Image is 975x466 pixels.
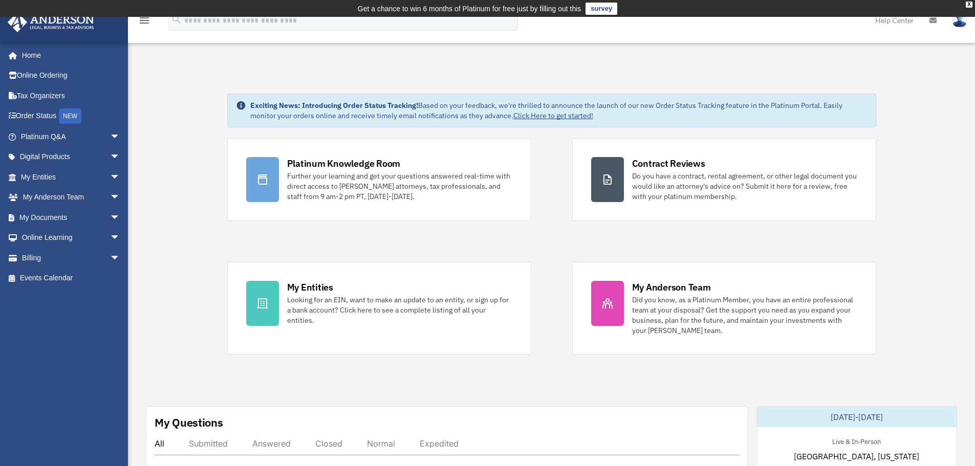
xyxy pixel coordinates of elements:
[287,171,512,202] div: Further your learning and get your questions answered real-time with direct access to [PERSON_NAM...
[110,147,131,168] span: arrow_drop_down
[966,2,972,8] div: close
[358,3,581,15] div: Get a chance to win 6 months of Platinum for free just by filling out this
[632,295,857,336] div: Did you know, as a Platinum Member, you have an entire professional team at your disposal? Get th...
[7,228,136,248] a: Online Learningarrow_drop_down
[7,147,136,167] a: Digital Productsarrow_drop_down
[287,157,401,170] div: Platinum Knowledge Room
[7,85,136,106] a: Tax Organizers
[824,435,889,446] div: Live & In-Person
[632,171,857,202] div: Do you have a contract, rental agreement, or other legal document you would like an attorney's ad...
[189,438,228,449] div: Submitted
[7,126,136,147] a: Platinum Q&Aarrow_drop_down
[572,138,876,221] a: Contract Reviews Do you have a contract, rental agreement, or other legal document you would like...
[110,167,131,188] span: arrow_drop_down
[287,295,512,325] div: Looking for an EIN, want to make an update to an entity, or sign up for a bank account? Click her...
[632,157,705,170] div: Contract Reviews
[155,438,164,449] div: All
[110,126,131,147] span: arrow_drop_down
[227,262,531,354] a: My Entities Looking for an EIN, want to make an update to an entity, or sign up for a bank accoun...
[7,106,136,127] a: Order StatusNEW
[7,248,136,268] a: Billingarrow_drop_down
[5,12,97,32] img: Anderson Advisors Platinum Portal
[572,262,876,354] a: My Anderson Team Did you know, as a Platinum Member, you have an entire professional team at your...
[227,138,531,221] a: Platinum Knowledge Room Further your learning and get your questions answered real-time with dire...
[7,187,136,208] a: My Anderson Teamarrow_drop_down
[59,108,81,124] div: NEW
[7,65,136,86] a: Online Ordering
[794,450,919,462] span: [GEOGRAPHIC_DATA], [US_STATE]
[250,100,868,121] div: Based on your feedback, we're thrilled to announce the launch of our new Order Status Tracking fe...
[586,3,617,15] a: survey
[110,207,131,228] span: arrow_drop_down
[250,101,418,110] strong: Exciting News: Introducing Order Status Tracking!
[420,438,459,449] div: Expedited
[287,281,333,294] div: My Entities
[138,14,150,27] i: menu
[315,438,342,449] div: Closed
[110,228,131,249] span: arrow_drop_down
[155,415,223,430] div: My Questions
[632,281,711,294] div: My Anderson Team
[171,14,182,25] i: search
[952,13,967,28] img: User Pic
[7,167,136,187] a: My Entitiesarrow_drop_down
[110,248,131,269] span: arrow_drop_down
[7,207,136,228] a: My Documentsarrow_drop_down
[367,438,395,449] div: Normal
[110,187,131,208] span: arrow_drop_down
[513,111,593,120] a: Click Here to get started!
[7,45,131,65] a: Home
[757,407,957,427] div: [DATE]-[DATE]
[7,268,136,289] a: Events Calendar
[252,438,291,449] div: Answered
[138,18,150,27] a: menu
